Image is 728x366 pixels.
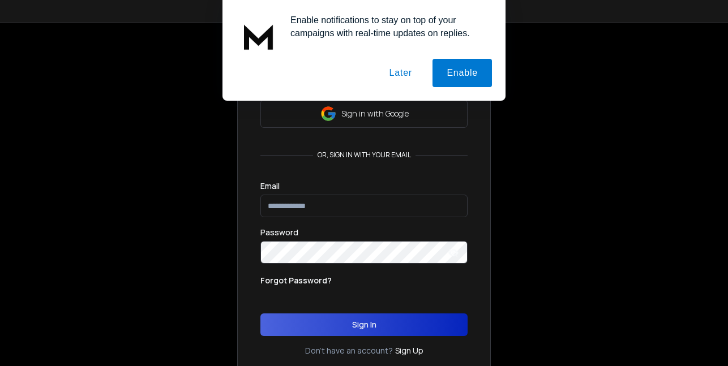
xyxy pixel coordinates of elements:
[281,14,492,40] div: Enable notifications to stay on top of your campaigns with real-time updates on replies.
[375,59,426,87] button: Later
[313,150,416,160] p: or, sign in with your email
[260,182,280,190] label: Email
[260,229,298,236] label: Password
[341,108,409,119] p: Sign in with Google
[260,100,468,128] button: Sign in with Google
[260,275,332,286] p: Forgot Password?
[305,345,393,356] p: Don't have an account?
[432,59,492,87] button: Enable
[395,345,423,356] a: Sign Up
[236,14,281,59] img: notification icon
[260,313,468,336] button: Sign In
